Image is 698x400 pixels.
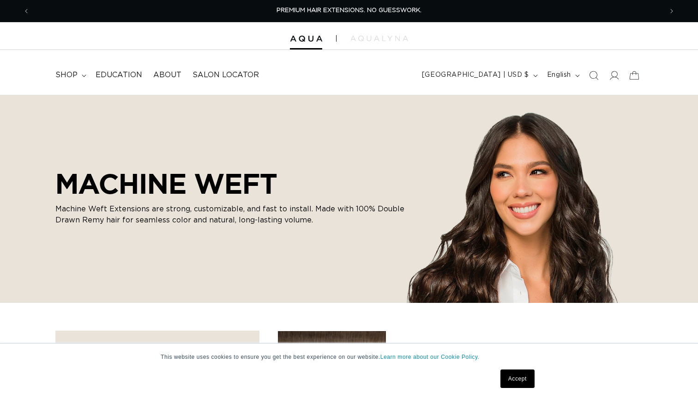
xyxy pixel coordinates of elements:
span: shop [55,70,78,80]
span: PREMIUM HAIR EXTENSIONS. NO GUESSWORK. [277,7,421,13]
a: About [148,65,187,86]
button: Previous announcement [16,2,36,20]
a: Learn more about our Cookie Policy. [380,354,480,360]
a: Salon Locator [187,65,265,86]
span: English [547,70,571,80]
span: [GEOGRAPHIC_DATA] | USD $ [422,70,529,80]
button: English [542,67,584,84]
a: Education [90,65,148,86]
button: [GEOGRAPHIC_DATA] | USD $ [416,67,542,84]
img: Aqua Hair Extensions [290,36,322,42]
summary: Lengths (1 selected) [65,340,250,374]
p: This website uses cookies to ensure you get the best experience on our website. [161,353,537,361]
img: aqualyna.com [350,36,408,41]
span: Education [96,70,142,80]
summary: shop [50,65,90,86]
h2: MACHINE WEFT [55,167,406,200]
a: Accept [500,369,535,388]
span: Salon Locator [193,70,259,80]
span: About [153,70,181,80]
button: Next announcement [662,2,682,20]
p: Machine Weft Extensions are strong, customizable, and fast to install. Made with 100% Double Draw... [55,203,406,226]
summary: Search [584,65,604,86]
